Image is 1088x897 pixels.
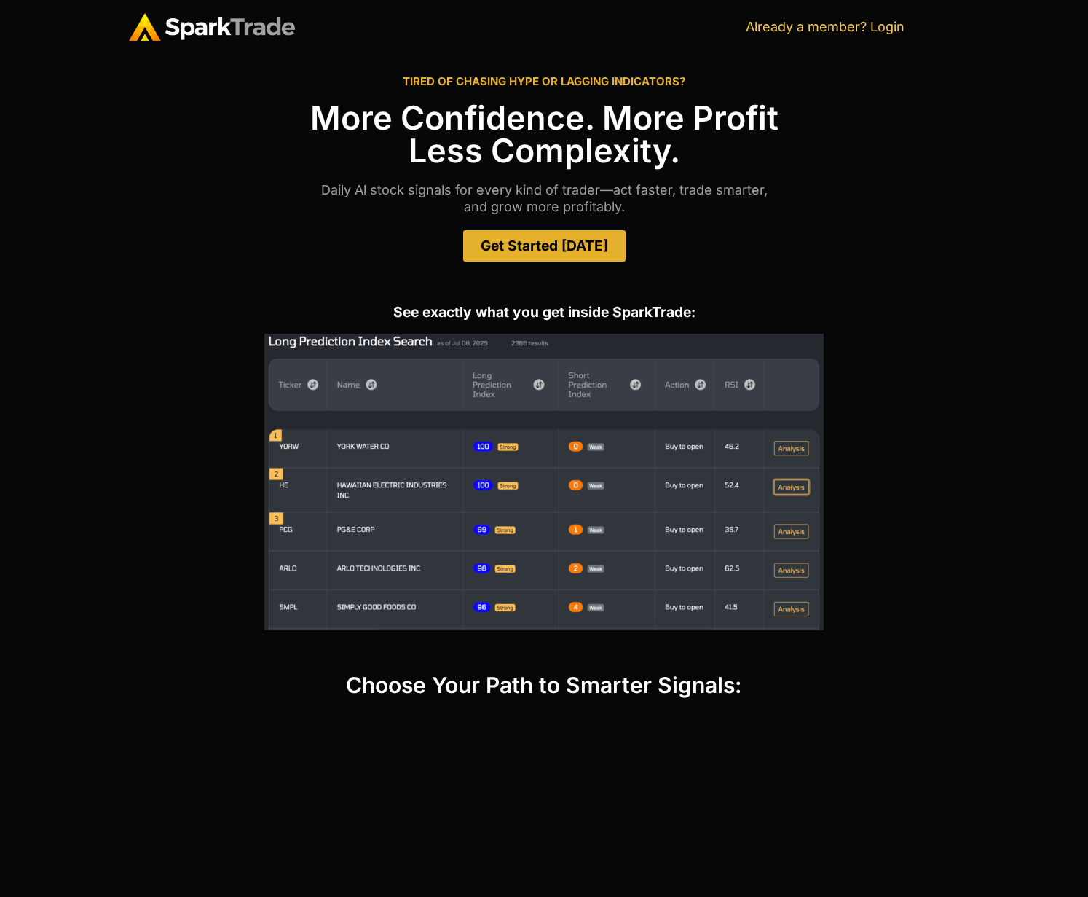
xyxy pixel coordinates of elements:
[129,674,959,696] h3: Choose Your Path to Smarter Signals:
[746,19,904,34] a: Already a member? Login
[463,230,626,262] a: Get Started [DATE]
[481,239,608,253] span: Get Started [DATE]
[129,181,959,216] p: Daily Al stock signals for every kind of trader—act faster, trade smarter, and grow more profitably.
[129,305,959,319] h2: See exactly what you get inside SparkTrade:
[129,101,959,167] h1: More Confidence. More Profit Less Complexity.
[129,76,959,87] h2: TIRED OF CHASING HYPE OR LAGGING INDICATORS?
